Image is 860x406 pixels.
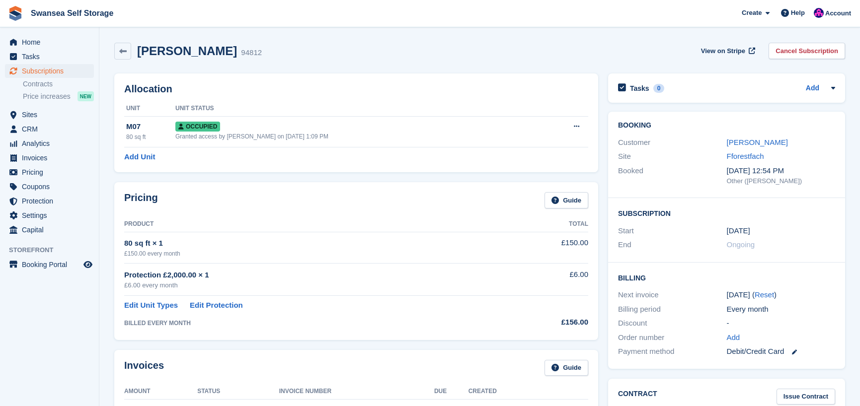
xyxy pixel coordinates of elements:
a: menu [5,64,94,78]
th: Unit [124,101,175,117]
a: menu [5,122,94,136]
a: Preview store [82,259,94,271]
h2: Subscription [618,208,835,218]
span: Settings [22,208,81,222]
div: Booked [618,165,727,186]
div: 80 sq ft [126,133,175,141]
td: £6.00 [502,264,588,296]
div: Granted access by [PERSON_NAME] on [DATE] 1:09 PM [175,132,539,141]
a: menu [5,180,94,194]
span: Analytics [22,136,81,150]
div: [DATE] 12:54 PM [727,165,836,177]
a: Edit Protection [190,300,243,311]
a: menu [5,50,94,64]
div: Other ([PERSON_NAME]) [727,176,836,186]
a: View on Stripe [697,43,757,59]
div: Order number [618,332,727,343]
span: Capital [22,223,81,237]
a: Add [806,83,819,94]
span: Booking Portal [22,258,81,271]
th: Product [124,216,502,232]
th: Unit Status [175,101,539,117]
a: Swansea Self Storage [27,5,117,21]
div: M07 [126,121,175,133]
span: Create [742,8,762,18]
th: Created [469,384,588,400]
img: Donna Davies [814,8,824,18]
div: Site [618,151,727,162]
span: CRM [22,122,81,136]
a: menu [5,194,94,208]
span: Invoices [22,151,81,165]
div: 80 sq ft × 1 [124,238,502,249]
div: Debit/Credit Card [727,346,836,357]
span: Price increases [23,92,71,101]
div: Start [618,225,727,237]
span: Subscriptions [22,64,81,78]
img: stora-icon-8386f47178a22dfd0bd8f6a31ec36ba5ce8667c1dd55bd0f319d3a0aa187defe.svg [8,6,23,21]
a: Cancel Subscription [769,43,845,59]
div: 0 [653,84,665,93]
a: menu [5,223,94,237]
span: Storefront [9,245,99,255]
span: Account [825,8,851,18]
h2: Billing [618,272,835,282]
a: Add [727,332,740,343]
div: 94812 [241,47,262,59]
span: Tasks [22,50,81,64]
span: Pricing [22,165,81,179]
th: Status [197,384,279,400]
div: Payment method [618,346,727,357]
div: Protection £2,000.00 × 1 [124,270,502,281]
span: View on Stripe [701,46,745,56]
th: Due [434,384,469,400]
span: Protection [22,194,81,208]
th: Amount [124,384,197,400]
span: Help [791,8,805,18]
span: Ongoing [727,240,755,249]
div: Customer [618,137,727,148]
h2: [PERSON_NAME] [137,44,237,58]
a: Edit Unit Types [124,300,178,311]
div: Billing period [618,304,727,315]
a: Guide [545,192,588,208]
a: [PERSON_NAME] [727,138,788,146]
div: Every month [727,304,836,315]
div: Next invoice [618,289,727,301]
span: Coupons [22,180,81,194]
a: Contracts [23,79,94,89]
a: menu [5,151,94,165]
td: £150.00 [502,232,588,263]
a: menu [5,136,94,150]
a: menu [5,35,94,49]
th: Total [502,216,588,232]
h2: Tasks [630,84,649,93]
div: £150.00 every month [124,249,502,258]
a: Reset [755,290,774,299]
a: Guide [545,360,588,376]
div: £6.00 every month [124,280,502,290]
a: menu [5,208,94,222]
h2: Booking [618,122,835,130]
div: NEW [78,91,94,101]
h2: Allocation [124,83,588,95]
h2: Pricing [124,192,158,208]
th: Invoice Number [279,384,434,400]
a: Issue Contract [777,389,835,405]
span: Occupied [175,122,220,132]
div: £156.00 [502,317,588,328]
time: 2025-07-11 00:00:00 UTC [727,225,750,237]
a: Price increases NEW [23,91,94,102]
a: menu [5,165,94,179]
a: Add Unit [124,151,155,163]
span: Home [22,35,81,49]
a: Fforestfach [727,152,764,160]
a: menu [5,108,94,122]
a: menu [5,258,94,271]
h2: Contract [618,389,657,405]
div: [DATE] ( ) [727,289,836,301]
h2: Invoices [124,360,164,376]
div: BILLED EVERY MONTH [124,319,502,328]
span: Sites [22,108,81,122]
div: Discount [618,318,727,329]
